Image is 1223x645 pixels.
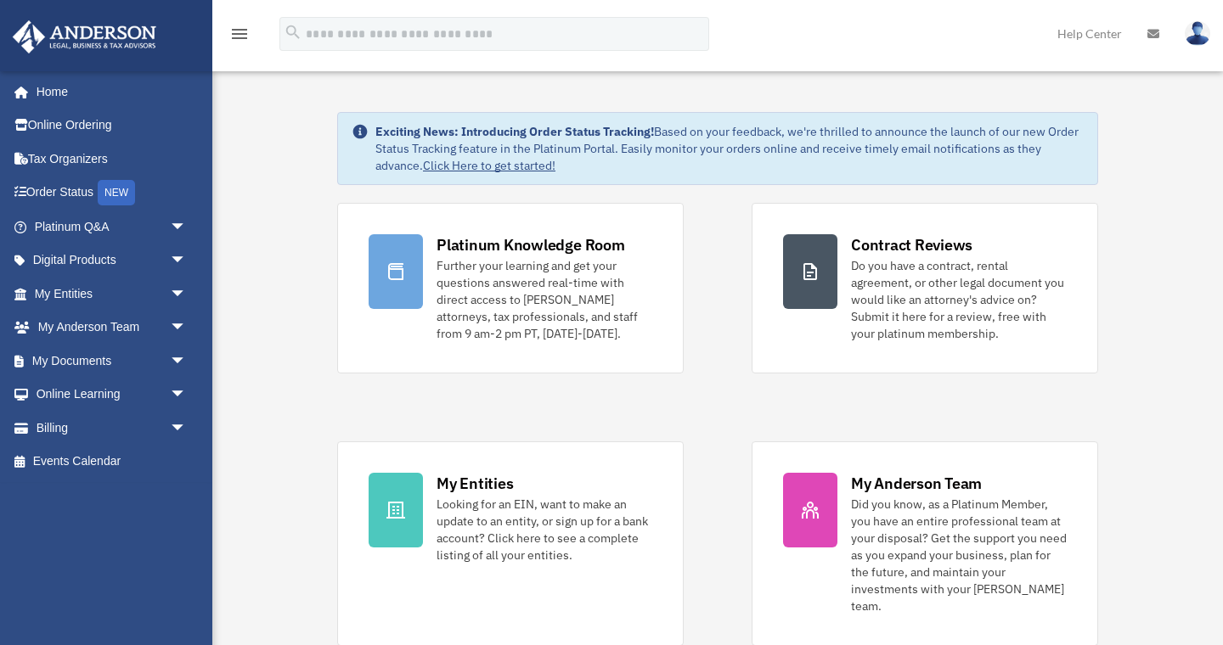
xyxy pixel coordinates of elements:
span: arrow_drop_down [170,210,204,244]
a: Events Calendar [12,445,212,479]
a: Tax Organizers [12,142,212,176]
a: Order StatusNEW [12,176,212,210]
div: Looking for an EIN, want to make an update to an entity, or sign up for a bank account? Click her... [437,496,652,564]
div: My Anderson Team [851,473,982,494]
a: menu [229,30,250,44]
span: arrow_drop_down [170,277,204,311]
a: Online Ordering [12,109,212,143]
a: Home [12,75,204,109]
a: Online Learningarrow_drop_down [12,378,212,412]
div: NEW [98,180,135,205]
a: Billingarrow_drop_down [12,411,212,445]
a: Contract Reviews Do you have a contract, rental agreement, or other legal document you would like... [752,203,1098,373]
i: menu [229,24,250,44]
img: Anderson Advisors Platinum Portal [8,20,161,53]
strong: Exciting News: Introducing Order Status Tracking! [375,124,654,139]
span: arrow_drop_down [170,378,204,412]
a: My Anderson Teamarrow_drop_down [12,311,212,345]
div: Do you have a contract, rental agreement, or other legal document you would like an attorney's ad... [851,257,1067,342]
a: Platinum Knowledge Room Further your learning and get your questions answered real-time with dire... [337,203,684,373]
span: arrow_drop_down [170,411,204,446]
div: Based on your feedback, we're thrilled to announce the launch of our new Order Status Tracking fe... [375,123,1084,174]
a: Digital Productsarrow_drop_down [12,244,212,278]
div: Platinum Knowledge Room [437,234,625,255]
span: arrow_drop_down [170,244,204,278]
div: Further your learning and get your questions answered real-time with direct access to [PERSON_NAM... [437,257,652,342]
a: My Entitiesarrow_drop_down [12,277,212,311]
a: Platinum Q&Aarrow_drop_down [12,210,212,244]
div: Contract Reviews [851,234,972,255]
a: Click Here to get started! [423,158,555,173]
img: User Pic [1185,21,1210,46]
span: arrow_drop_down [170,311,204,345]
span: arrow_drop_down [170,344,204,379]
i: search [284,23,302,42]
div: Did you know, as a Platinum Member, you have an entire professional team at your disposal? Get th... [851,496,1067,614]
a: My Documentsarrow_drop_down [12,344,212,378]
div: My Entities [437,473,513,494]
